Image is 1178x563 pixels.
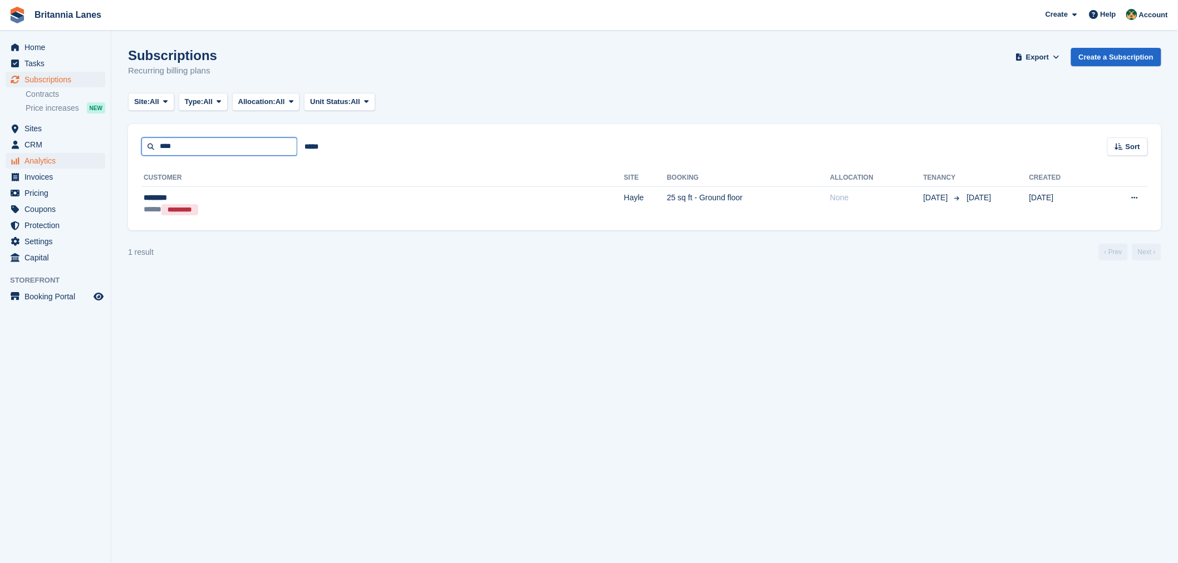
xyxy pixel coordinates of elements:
[24,234,91,249] span: Settings
[1026,52,1049,63] span: Export
[924,192,950,204] span: [DATE]
[238,96,276,107] span: Allocation:
[128,48,217,63] h1: Subscriptions
[304,93,375,111] button: Unit Status: All
[967,193,992,202] span: [DATE]
[87,102,105,113] div: NEW
[830,169,923,187] th: Allocation
[924,169,963,187] th: Tenancy
[24,56,91,71] span: Tasks
[830,192,923,204] div: None
[6,169,105,185] a: menu
[1046,9,1068,20] span: Create
[6,201,105,217] a: menu
[624,169,667,187] th: Site
[1132,244,1161,260] a: Next
[128,246,154,258] div: 1 result
[6,185,105,201] a: menu
[667,169,830,187] th: Booking
[351,96,360,107] span: All
[276,96,285,107] span: All
[128,93,174,111] button: Site: All
[24,218,91,233] span: Protection
[10,275,111,286] span: Storefront
[92,290,105,303] a: Preview store
[24,250,91,265] span: Capital
[24,137,91,152] span: CRM
[6,153,105,169] a: menu
[203,96,213,107] span: All
[6,137,105,152] a: menu
[24,201,91,217] span: Coupons
[1126,9,1137,20] img: Nathan Kellow
[24,289,91,304] span: Booking Portal
[6,289,105,304] a: menu
[9,7,26,23] img: stora-icon-8386f47178a22dfd0bd8f6a31ec36ba5ce8667c1dd55bd0f319d3a0aa187defe.svg
[24,153,91,169] span: Analytics
[26,102,105,114] a: Price increases NEW
[134,96,150,107] span: Site:
[6,121,105,136] a: menu
[1029,169,1098,187] th: Created
[6,72,105,87] a: menu
[1097,244,1164,260] nav: Page
[1126,141,1140,152] span: Sort
[6,218,105,233] a: menu
[24,169,91,185] span: Invoices
[310,96,351,107] span: Unit Status:
[24,72,91,87] span: Subscriptions
[6,234,105,249] a: menu
[6,250,105,265] a: menu
[185,96,204,107] span: Type:
[26,103,79,113] span: Price increases
[179,93,228,111] button: Type: All
[624,186,667,221] td: Hayle
[1101,9,1116,20] span: Help
[1071,48,1161,66] a: Create a Subscription
[1029,186,1098,221] td: [DATE]
[141,169,624,187] th: Customer
[232,93,300,111] button: Allocation: All
[6,56,105,71] a: menu
[24,185,91,201] span: Pricing
[1139,9,1168,21] span: Account
[24,121,91,136] span: Sites
[128,65,217,77] p: Recurring billing plans
[1099,244,1128,260] a: Previous
[26,89,105,100] a: Contracts
[1013,48,1062,66] button: Export
[30,6,106,24] a: Britannia Lanes
[150,96,159,107] span: All
[667,186,830,221] td: 25 sq ft - Ground floor
[6,39,105,55] a: menu
[24,39,91,55] span: Home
